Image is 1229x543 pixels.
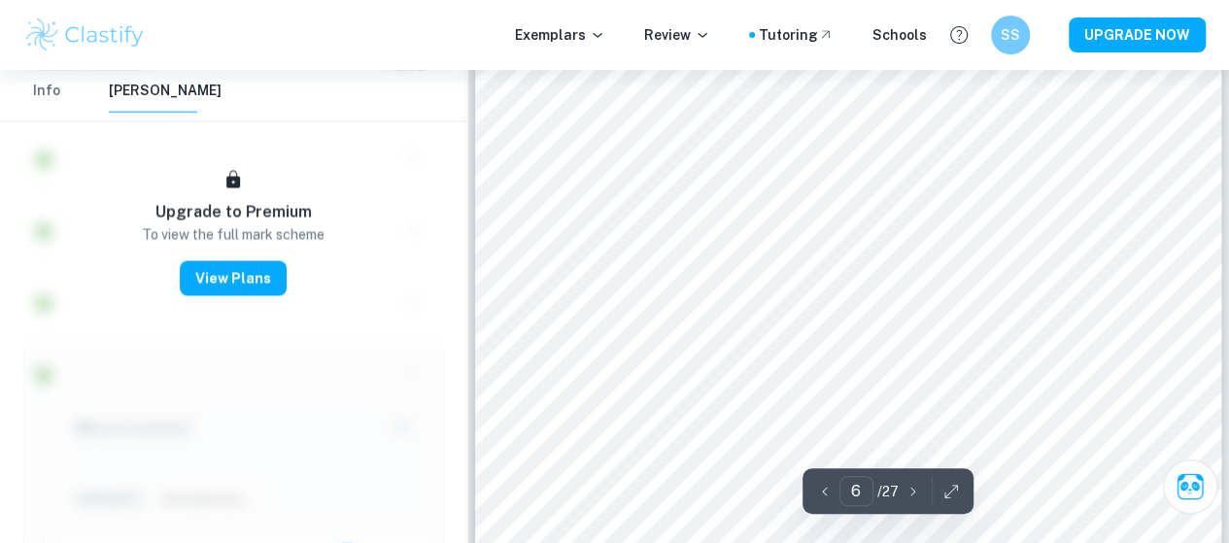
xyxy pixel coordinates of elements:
button: Help and Feedback [942,18,975,51]
button: [PERSON_NAME] [109,70,222,113]
button: SS [991,16,1030,54]
p: Exemplars [515,24,605,46]
p: Review [644,24,710,46]
button: View Plans [180,260,287,295]
button: Ask Clai [1163,459,1217,514]
a: Schools [872,24,927,46]
button: UPGRADE NOW [1069,17,1206,52]
img: Clastify logo [23,16,147,54]
button: Info [23,70,70,113]
h6: SS [1000,24,1022,46]
p: To view the full mark scheme [142,223,324,245]
p: / 27 [877,481,899,502]
a: Tutoring [759,24,834,46]
h6: Upgrade to Premium [155,200,312,223]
